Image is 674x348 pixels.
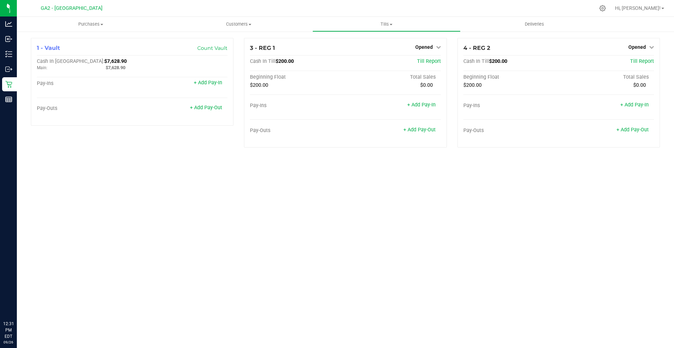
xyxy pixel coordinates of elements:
p: 12:31 PM EDT [3,321,14,340]
div: Pay-Outs [463,127,559,134]
a: Tills [312,17,460,32]
div: Total Sales [345,74,441,80]
span: 1 - Vault [37,45,60,51]
span: 3 - REG 1 [250,45,275,51]
span: $200.00 [250,82,268,88]
inline-svg: Inventory [5,51,12,58]
inline-svg: Reports [5,96,12,103]
a: + Add Pay-In [620,102,649,108]
span: Customers [165,21,312,27]
div: Pay-Outs [37,105,132,112]
span: Main: [37,65,47,70]
span: Cash In Till [463,58,489,64]
div: Pay-Ins [37,80,132,87]
span: $7,628.90 [106,65,125,70]
span: $200.00 [489,58,507,64]
div: Pay-Ins [463,103,559,109]
div: Pay-Outs [250,127,345,134]
p: 09/26 [3,340,14,345]
span: 4 - REG 2 [463,45,490,51]
span: Hi, [PERSON_NAME]! [615,5,661,11]
inline-svg: Retail [5,81,12,88]
div: Pay-Ins [250,103,345,109]
div: Beginning Float [463,74,559,80]
span: Cash In Till [250,58,276,64]
span: GA2 - [GEOGRAPHIC_DATA] [41,5,103,11]
span: $0.00 [633,82,646,88]
span: $200.00 [463,82,482,88]
a: Till Report [417,58,441,64]
span: Cash In [GEOGRAPHIC_DATA]: [37,58,104,64]
span: $200.00 [276,58,294,64]
inline-svg: Outbound [5,66,12,73]
span: $7,628.90 [104,58,127,64]
a: + Add Pay-Out [190,105,222,111]
a: + Add Pay-In [407,102,436,108]
span: Deliveries [515,21,554,27]
a: Purchases [17,17,165,32]
a: Till Report [630,58,654,64]
a: Deliveries [461,17,608,32]
a: + Add Pay-In [194,80,222,86]
a: Count Vault [197,45,227,51]
span: Tills [313,21,460,27]
div: Beginning Float [250,74,345,80]
iframe: Resource center [7,292,28,313]
a: + Add Pay-Out [403,127,436,133]
span: Opened [415,44,433,50]
a: + Add Pay-Out [616,127,649,133]
span: Purchases [17,21,165,27]
span: $0.00 [420,82,433,88]
div: Total Sales [559,74,654,80]
span: Opened [628,44,646,50]
inline-svg: Analytics [5,20,12,27]
inline-svg: Inbound [5,35,12,42]
div: Manage settings [598,5,607,12]
a: Customers [165,17,312,32]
